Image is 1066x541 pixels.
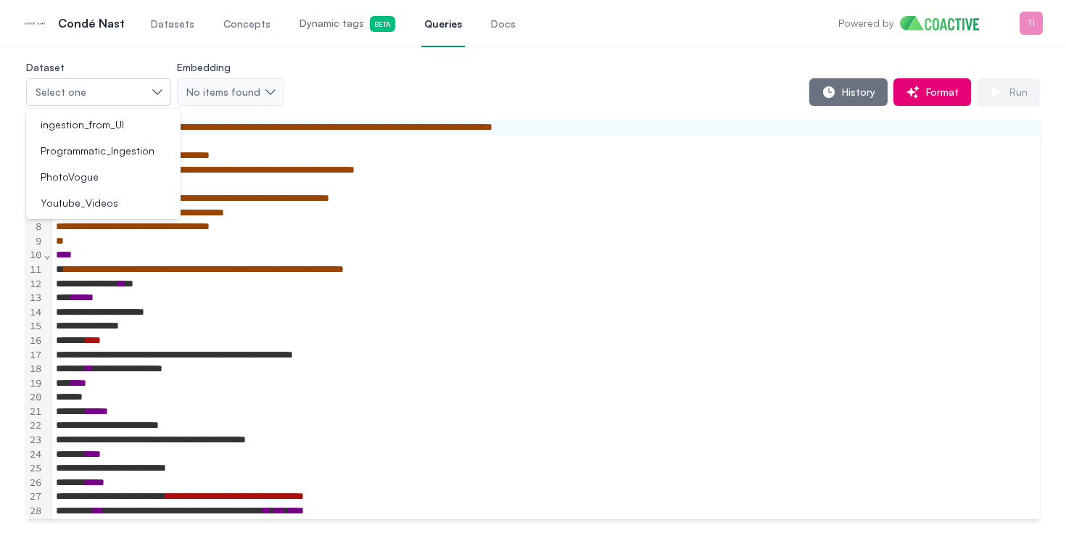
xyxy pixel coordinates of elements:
[26,334,44,348] div: 16
[26,390,44,405] div: 20
[424,17,462,31] span: Queries
[177,78,284,106] button: No items found
[26,504,44,519] div: 28
[41,144,154,158] span: Programmatic_Ingestion
[26,418,44,433] div: 22
[1020,12,1043,35] img: Menu for the logged in user
[26,61,65,73] label: Dataset
[26,519,44,533] div: 29
[977,78,1040,106] button: Run
[26,319,44,334] div: 15
[223,17,270,31] span: Concepts
[26,447,44,462] div: 24
[26,476,44,490] div: 26
[836,85,875,99] span: History
[44,248,51,261] span: Fold line
[26,263,44,277] div: 11
[26,164,181,190] li: PhotoVogue
[151,17,194,31] span: Datasets
[186,85,260,99] span: No items found
[26,433,44,447] div: 23
[900,16,991,30] img: Home
[177,61,231,73] label: Embedding
[370,16,395,32] span: Beta
[26,490,44,504] div: 27
[920,85,959,99] span: Format
[26,248,44,263] div: 10
[41,170,99,184] span: PhotoVogue
[26,461,44,476] div: 25
[26,348,44,363] div: 17
[41,196,118,210] span: Youtube_Videos
[26,405,44,419] div: 21
[26,112,181,138] li: ingestion_from_UI
[26,109,181,219] ul: Select one
[26,138,181,164] li: Programmatic_Ingestion
[838,16,894,30] p: Powered by
[36,85,86,99] span: Select one
[58,15,125,32] p: Condé Nast
[26,277,44,292] div: 12
[26,376,44,391] div: 19
[26,291,44,305] div: 13
[1004,85,1028,99] span: Run
[23,12,46,35] img: Condé Nast
[26,362,44,376] div: 18
[26,78,171,106] button: Select one
[26,234,44,249] div: 9
[26,220,44,234] div: 8
[41,117,124,132] span: ingestion_from_UI
[26,305,44,320] div: 14
[809,78,888,106] button: History
[26,190,181,216] li: Youtube_Videos
[893,78,971,106] button: Format
[299,16,395,32] span: Dynamic tags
